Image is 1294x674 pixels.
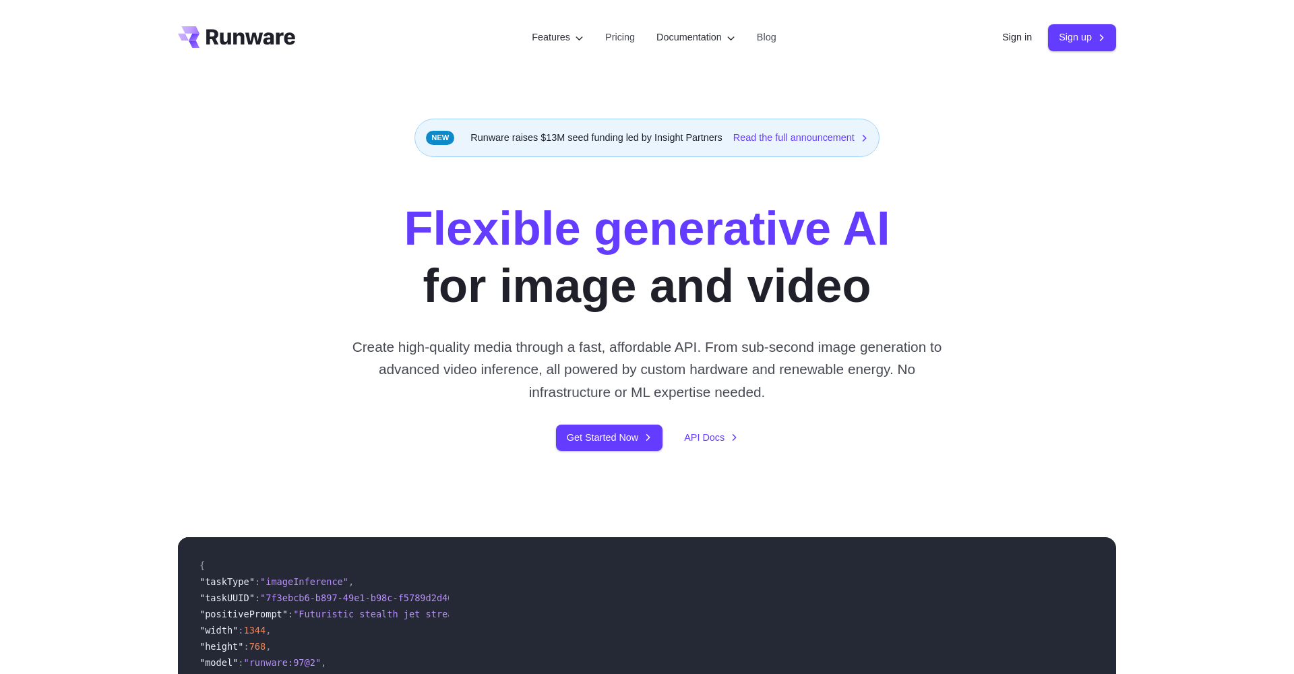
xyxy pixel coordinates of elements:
span: "width" [199,625,238,636]
span: , [266,625,271,636]
a: Blog [757,30,776,45]
span: : [255,592,260,603]
strong: Flexible generative AI [404,202,890,255]
span: "runware:97@2" [243,657,321,668]
a: Sign in [1002,30,1032,45]
span: "7f3ebcb6-b897-49e1-b98c-f5789d2d40d7" [260,592,470,603]
span: "model" [199,657,238,668]
span: "taskUUID" [199,592,255,603]
span: , [321,657,326,668]
span: "Futuristic stealth jet streaking through a neon-lit cityscape with glowing purple exhaust" [293,609,795,619]
span: : [243,641,249,652]
label: Documentation [656,30,735,45]
span: , [348,576,354,587]
span: : [238,625,243,636]
a: Read the full announcement [733,130,868,146]
span: 1344 [243,625,266,636]
span: : [255,576,260,587]
a: API Docs [684,430,738,446]
span: { [199,560,205,571]
span: "positivePrompt" [199,609,288,619]
div: Runware raises $13M seed funding led by Insight Partners [414,119,880,157]
span: 768 [249,641,266,652]
a: Go to / [178,26,295,48]
span: "height" [199,641,243,652]
p: Create high-quality media through a fast, affordable API. From sub-second image generation to adv... [347,336,948,403]
a: Pricing [605,30,635,45]
span: : [288,609,293,619]
span: "taskType" [199,576,255,587]
span: "imageInference" [260,576,348,587]
a: Get Started Now [556,425,663,451]
h1: for image and video [404,200,890,314]
label: Features [532,30,584,45]
span: , [266,641,271,652]
a: Sign up [1048,24,1116,51]
span: : [238,657,243,668]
